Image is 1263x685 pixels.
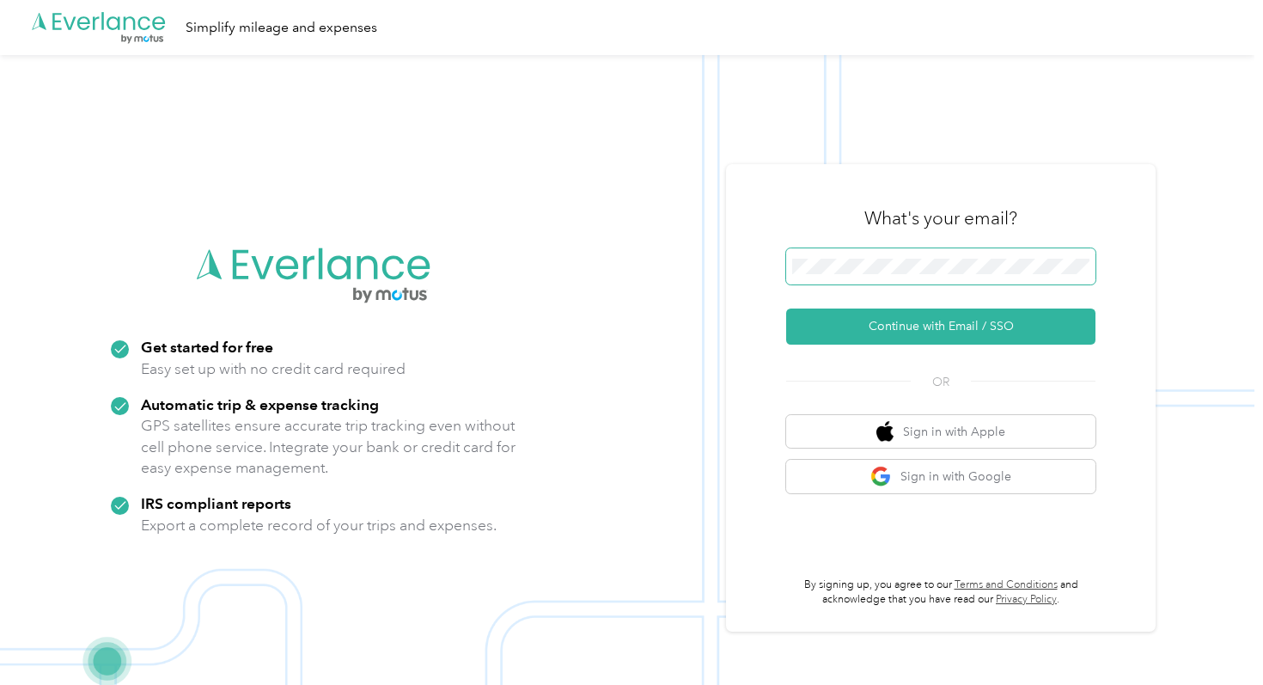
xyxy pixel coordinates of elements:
strong: Automatic trip & expense tracking [141,395,379,413]
p: GPS satellites ensure accurate trip tracking even without cell phone service. Integrate your bank... [141,415,516,479]
p: Export a complete record of your trips and expenses. [141,515,497,536]
h3: What's your email? [864,206,1017,230]
p: Easy set up with no credit card required [141,358,406,380]
strong: Get started for free [141,338,273,356]
button: Continue with Email / SSO [786,309,1095,345]
a: Terms and Conditions [955,578,1058,591]
img: apple logo [876,421,894,443]
span: OR [911,373,971,391]
img: google logo [870,466,892,487]
div: Simplify mileage and expenses [186,17,377,39]
button: apple logoSign in with Apple [786,415,1095,449]
button: google logoSign in with Google [786,460,1095,493]
strong: IRS compliant reports [141,494,291,512]
a: Privacy Policy [996,593,1057,606]
p: By signing up, you agree to our and acknowledge that you have read our . [786,578,1095,608]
